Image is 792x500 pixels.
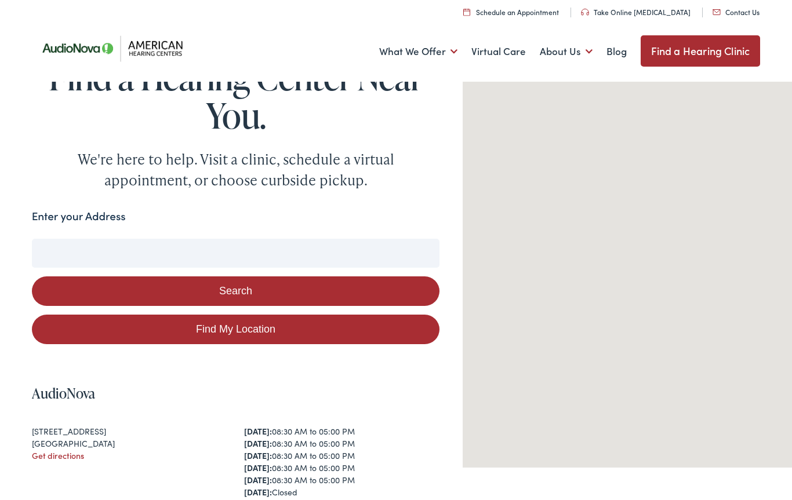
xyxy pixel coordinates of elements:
[713,7,760,17] a: Contact Us
[525,247,562,284] div: AudioNova
[471,30,526,73] a: Virtual Care
[379,30,457,73] a: What We Offer
[641,35,761,67] a: Find a Hearing Clinic
[540,30,593,73] a: About Us
[656,407,693,444] div: AudioNova
[32,437,228,450] div: [GEOGRAPHIC_DATA]
[666,287,703,324] div: AudioNova
[533,169,570,206] div: AudioNova
[692,107,729,144] div: AudioNova
[244,486,272,498] strong: [DATE]:
[32,58,440,134] h1: Find a Hearing Center Near You.
[587,160,624,197] div: American Hearing Centers by AudioNova
[32,450,84,461] a: Get directions
[244,425,272,437] strong: [DATE]:
[463,7,559,17] a: Schedule an Appointment
[555,322,593,359] div: AudioNova
[244,474,272,486] strong: [DATE]:
[606,30,627,73] a: Blog
[50,149,422,191] div: We're here to help. Visit a clinic, schedule a virtual appointment, or choose curbside pickup.
[244,462,272,473] strong: [DATE]:
[32,239,440,268] input: Enter your address or zip code
[648,333,685,370] div: AudioNova
[574,254,611,291] div: AudioNova
[609,154,646,191] div: AudioNova
[644,163,681,200] div: American Hearing Centers by AudioNova
[609,305,646,342] div: AudioNova
[677,102,714,139] div: AudioNova
[244,450,272,461] strong: [DATE]:
[463,8,470,16] img: utility icon
[713,9,721,15] img: utility icon
[32,384,95,403] a: AudioNova
[32,315,440,344] a: Find My Location
[581,9,589,16] img: utility icon
[32,425,228,437] div: [STREET_ADDRESS]
[32,208,126,225] label: Enter your Address
[244,437,272,449] strong: [DATE]:
[32,276,440,306] button: Search
[581,7,691,17] a: Take Online [MEDICAL_DATA]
